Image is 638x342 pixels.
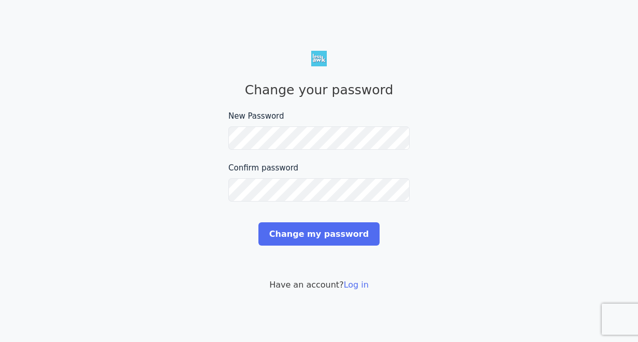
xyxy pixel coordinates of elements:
img: Less Awkward Hub logo [311,51,327,66]
h1: Change your password [228,82,410,98]
a: Log in [344,280,369,290]
p: Have an account? [228,279,410,291]
label: Confirm password [228,162,410,174]
input: Change my password [258,222,380,246]
label: New Password [228,110,410,122]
